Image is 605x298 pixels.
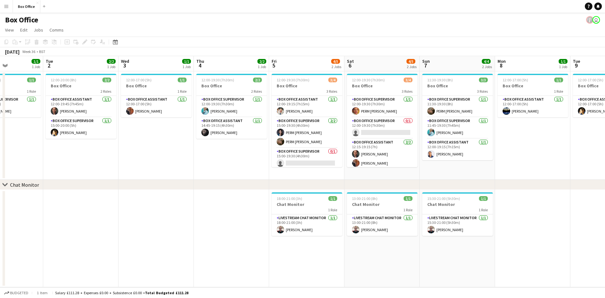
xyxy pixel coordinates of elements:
[49,27,64,33] span: Comms
[5,49,20,55] div: [DATE]
[3,289,29,296] button: Budgeted
[586,16,594,24] app-user-avatar: Lexi Clare
[35,290,50,295] span: 1 item
[5,27,14,33] span: View
[145,290,188,295] span: Total Budgeted £111.28
[13,0,40,13] button: Box Office
[55,290,188,295] div: Salary £111.28 + Expenses £0.00 + Subsistence £0.00 =
[18,26,30,34] a: Edit
[34,27,43,33] span: Jobs
[47,26,66,34] a: Comms
[3,26,16,34] a: View
[10,182,39,188] div: Chat Monitor
[5,15,38,25] h1: Box Office
[39,49,45,54] div: BST
[31,26,46,34] a: Jobs
[592,16,600,24] app-user-avatar: Millie Haldane
[20,27,27,33] span: Edit
[21,49,37,54] span: Week 36
[10,291,28,295] span: Budgeted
